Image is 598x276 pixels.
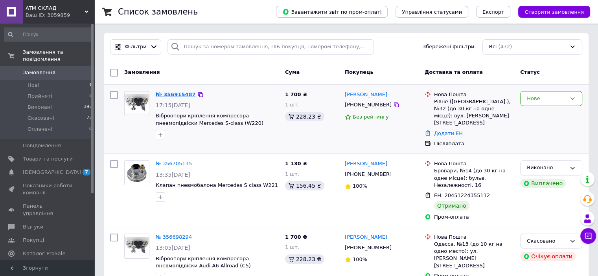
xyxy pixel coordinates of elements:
[482,9,504,15] span: Експорт
[285,91,307,97] span: 1 700 ₴
[434,98,514,127] div: Рівне ([GEOGRAPHIC_DATA].), №32 (до 30 кг на одне місце): вул. [PERSON_NAME][STREET_ADDRESS]
[402,9,462,15] span: Управління статусами
[527,237,566,245] div: Скасовано
[23,155,73,163] span: Товари та послуги
[23,182,73,196] span: Показники роботи компанії
[23,237,44,244] span: Покупці
[476,6,511,18] button: Експорт
[524,9,584,15] span: Створити замовлення
[510,9,590,15] a: Створити замовлення
[434,192,490,198] span: ЕН: 20451224355112
[28,115,54,122] span: Скасовані
[434,214,514,221] div: Пром-оплата
[285,102,299,108] span: 1 шт.
[343,243,393,253] div: [PHONE_NUMBER]
[285,181,324,190] div: 156.45 ₴
[23,250,65,257] span: Каталог ProSale
[124,234,149,259] a: Фото товару
[527,95,566,103] div: Нове
[425,69,483,75] span: Доставка та оплата
[285,244,299,250] span: 1 шт.
[156,182,278,188] a: Клапан пневмобалона Mercedes S class W221
[276,6,388,18] button: Завантажити звіт по пром-оплаті
[89,93,92,100] span: 5
[434,91,514,98] div: Нова Пошта
[423,43,476,51] span: Збережені фільтри:
[26,12,94,19] div: Ваш ID: 3059859
[125,94,149,113] img: Фото товару
[343,169,393,179] div: [PHONE_NUMBER]
[84,104,92,111] span: 393
[156,234,192,240] a: № 356698294
[527,164,566,172] div: Виконано
[156,256,251,269] a: Віброопори кріплення компресора пневмопідвіски Audi A6 Allroad (C5)
[345,160,387,168] a: [PERSON_NAME]
[124,160,149,185] a: Фото товару
[353,256,367,262] span: 100%
[285,112,324,121] div: 228.23 ₴
[285,171,299,177] span: 1 шт.
[23,169,81,176] span: [DEMOGRAPHIC_DATA]
[434,234,514,241] div: Нова Пошта
[23,203,73,217] span: Панель управління
[520,179,566,188] div: Виплачено
[156,102,190,108] span: 17:15[DATE]
[124,69,160,75] span: Замовлення
[345,91,387,99] a: [PERSON_NAME]
[353,183,367,189] span: 100%
[83,169,90,175] span: 7
[89,126,92,133] span: 0
[434,241,514,269] div: Одесса, №13 (до 10 кг на одно место): ул. [PERSON_NAME][STREET_ADDRESS]
[23,69,55,76] span: Замовлення
[285,161,307,166] span: 1 130 ₴
[285,69,300,75] span: Cума
[23,223,43,230] span: Відгуки
[28,93,52,100] span: Прийняті
[282,8,381,15] span: Завантажити звіт по пром-оплаті
[156,161,192,166] a: № 356705135
[434,130,463,136] a: Додати ЕН
[89,82,92,89] span: 1
[489,43,497,51] span: Всі
[167,39,374,55] input: Пошук за номером замовлення, ПІБ покупця, номером телефону, Email, номером накладної
[125,43,147,51] span: Фільтри
[156,172,190,178] span: 13:35[DATE]
[285,234,307,240] span: 1 700 ₴
[520,69,540,75] span: Статус
[434,160,514,167] div: Нова Пошта
[520,252,576,261] div: Очікує оплати
[345,234,387,241] a: [PERSON_NAME]
[118,7,198,16] h1: Список замовлень
[345,69,374,75] span: Покупець
[156,113,263,126] a: Віброопори кріплення компресора пневмопідвіски Mercedes S-class (W220)
[124,91,149,116] a: Фото товару
[156,91,196,97] a: № 356915487
[434,167,514,189] div: Бровари, №14 (до 30 кг на одне місце): бульв. Незалежності, 16
[580,228,596,244] button: Чат з покупцем
[4,27,93,42] input: Пошук
[28,82,39,89] span: Нові
[396,6,468,18] button: Управління статусами
[125,237,149,256] img: Фото товару
[285,254,324,264] div: 228.23 ₴
[434,201,469,210] div: Отримано
[434,140,514,147] div: Післяплата
[353,114,389,120] span: Без рейтингу
[28,104,52,111] span: Виконані
[125,164,149,182] img: Фото товару
[23,49,94,63] span: Замовлення та повідомлення
[156,245,190,251] span: 13:05[DATE]
[498,44,512,49] span: (472)
[343,100,393,110] div: [PHONE_NUMBER]
[26,5,85,12] span: ATM СКЛАД
[86,115,92,122] span: 73
[23,142,61,149] span: Повідомлення
[518,6,590,18] button: Створити замовлення
[28,126,52,133] span: Оплачені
